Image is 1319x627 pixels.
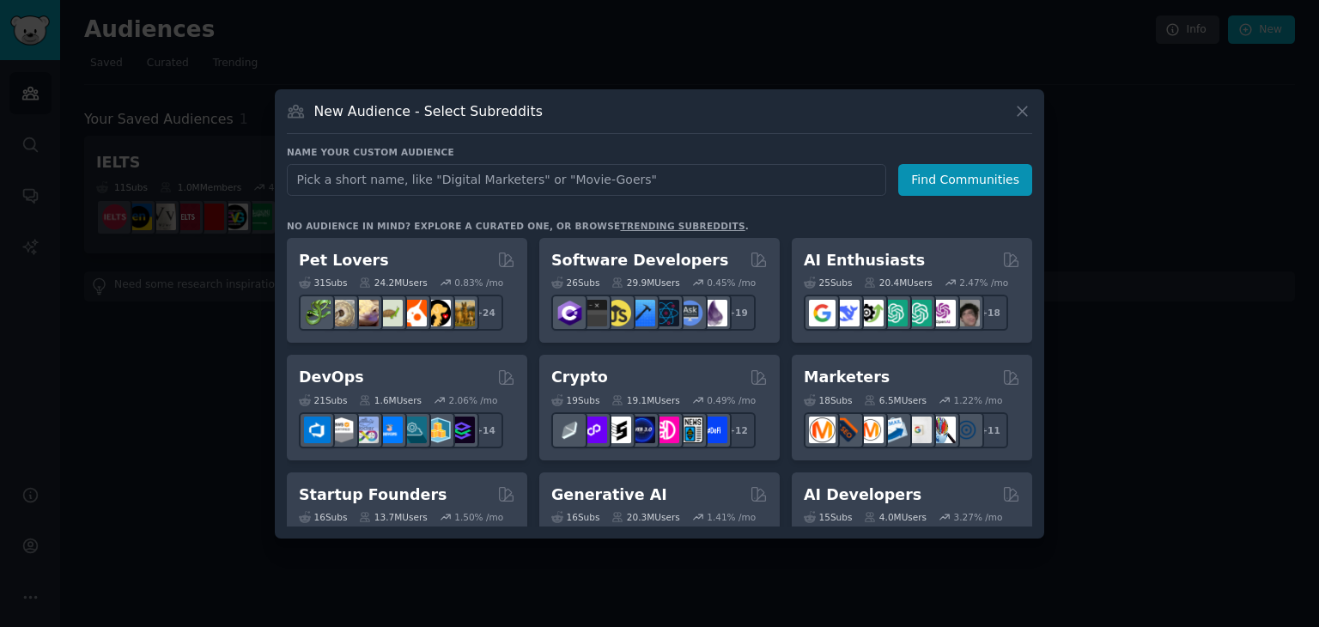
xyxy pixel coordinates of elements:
img: leopardgeckos [352,300,379,326]
img: web3 [629,417,655,443]
img: platformengineering [400,417,427,443]
h2: AI Enthusiasts [804,250,925,271]
div: 26 Sub s [551,277,599,289]
img: turtle [376,300,403,326]
h3: Name your custom audience [287,146,1032,158]
img: GoogleGeminiAI [809,300,836,326]
div: 1.41 % /mo [707,511,756,523]
button: Find Communities [898,164,1032,196]
img: herpetology [304,300,331,326]
div: 0.49 % /mo [707,394,756,406]
div: 16 Sub s [299,511,347,523]
img: defi_ [701,417,727,443]
div: 1.22 % /mo [954,394,1003,406]
h2: Pet Lovers [299,250,389,271]
img: ArtificalIntelligence [953,300,980,326]
div: 4.0M Users [864,511,927,523]
img: bigseo [833,417,860,443]
div: 25 Sub s [804,277,852,289]
h2: Generative AI [551,484,667,506]
img: Emailmarketing [881,417,908,443]
div: 1.50 % /mo [454,511,503,523]
img: ethstaker [605,417,631,443]
div: 20.3M Users [611,511,679,523]
img: chatgpt_promptDesign [881,300,908,326]
div: 15 Sub s [804,511,852,523]
img: 0xPolygon [580,417,607,443]
h2: DevOps [299,367,364,388]
img: googleads [905,417,932,443]
a: trending subreddits [620,221,745,231]
div: 19.1M Users [611,394,679,406]
img: azuredevops [304,417,331,443]
div: 31 Sub s [299,277,347,289]
img: chatgpt_prompts_ [905,300,932,326]
div: 18 Sub s [804,394,852,406]
div: 13.7M Users [359,511,427,523]
div: 1.6M Users [359,394,422,406]
img: ballpython [328,300,355,326]
div: 0.83 % /mo [454,277,503,289]
img: AWS_Certified_Experts [328,417,355,443]
img: csharp [556,300,583,326]
img: DevOpsLinks [376,417,403,443]
h2: Startup Founders [299,484,447,506]
div: 3.27 % /mo [954,511,1003,523]
div: 19 Sub s [551,394,599,406]
img: MarketingResearch [929,417,956,443]
img: aws_cdk [424,417,451,443]
img: PetAdvice [424,300,451,326]
img: cockatiel [400,300,427,326]
div: No audience in mind? Explore a curated one, or browse . [287,220,749,232]
img: DeepSeek [833,300,860,326]
img: elixir [701,300,727,326]
div: 29.9M Users [611,277,679,289]
h2: Crypto [551,367,608,388]
img: AskMarketing [857,417,884,443]
div: + 19 [720,295,756,331]
img: PlatformEngineers [448,417,475,443]
div: + 24 [467,295,503,331]
img: OnlineMarketing [953,417,980,443]
img: learnjavascript [605,300,631,326]
img: defiblockchain [653,417,679,443]
img: dogbreed [448,300,475,326]
h2: Marketers [804,367,890,388]
img: reactnative [653,300,679,326]
div: 6.5M Users [864,394,927,406]
img: AskComputerScience [677,300,703,326]
img: content_marketing [809,417,836,443]
div: 0.45 % /mo [707,277,756,289]
div: + 11 [972,412,1008,448]
img: software [580,300,607,326]
img: AItoolsCatalog [857,300,884,326]
img: ethfinance [556,417,583,443]
img: iOSProgramming [629,300,655,326]
div: 2.47 % /mo [959,277,1008,289]
div: 21 Sub s [299,394,347,406]
div: + 14 [467,412,503,448]
img: OpenAIDev [929,300,956,326]
h2: AI Developers [804,484,921,506]
img: Docker_DevOps [352,417,379,443]
input: Pick a short name, like "Digital Marketers" or "Movie-Goers" [287,164,886,196]
div: 24.2M Users [359,277,427,289]
div: + 18 [972,295,1008,331]
div: + 12 [720,412,756,448]
div: 2.06 % /mo [449,394,498,406]
h3: New Audience - Select Subreddits [314,102,543,120]
h2: Software Developers [551,250,728,271]
img: CryptoNews [677,417,703,443]
div: 16 Sub s [551,511,599,523]
div: 20.4M Users [864,277,932,289]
